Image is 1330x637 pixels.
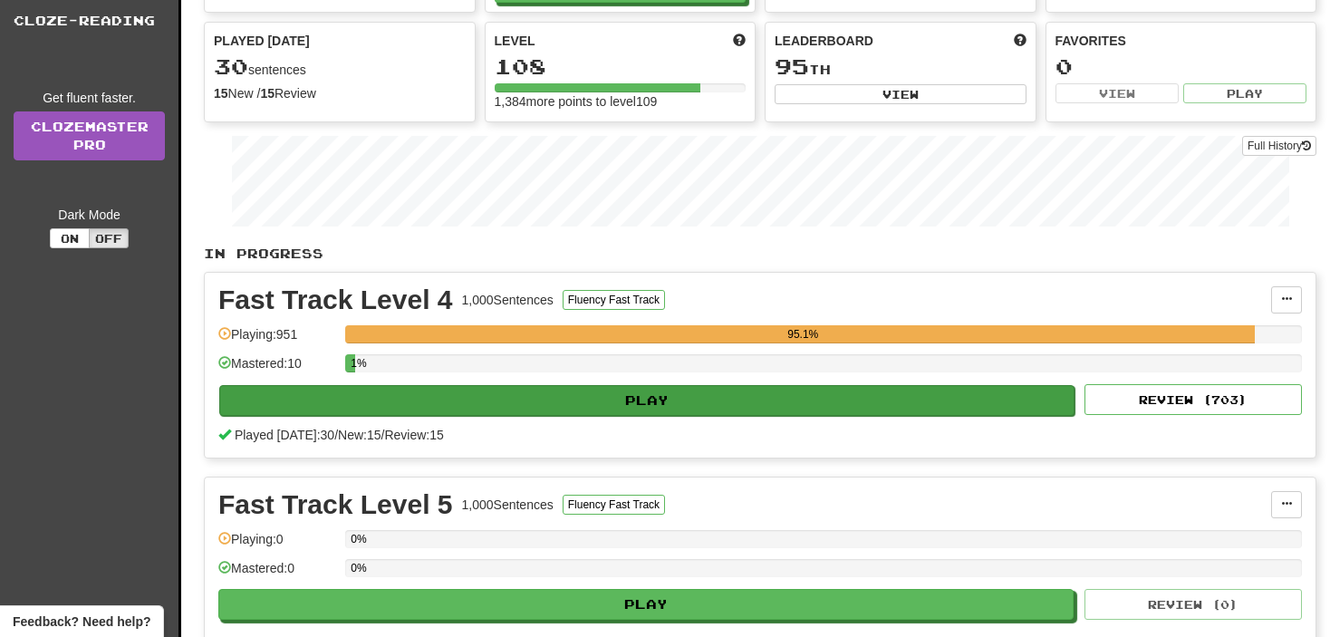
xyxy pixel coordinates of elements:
[775,84,1026,104] button: View
[235,428,334,442] span: Played [DATE]: 30
[381,428,385,442] span: /
[384,428,443,442] span: Review: 15
[204,245,1316,263] p: In Progress
[214,32,310,50] span: Played [DATE]
[495,92,747,111] div: 1,384 more points to level 109
[775,53,809,79] span: 95
[462,291,554,309] div: 1,000 Sentences
[563,495,665,515] button: Fluency Fast Track
[219,385,1075,416] button: Play
[775,32,873,50] span: Leaderboard
[733,32,746,50] span: Score more points to level up
[338,428,381,442] span: New: 15
[214,84,466,102] div: New / Review
[214,86,228,101] strong: 15
[218,530,336,560] div: Playing: 0
[13,613,150,631] span: Open feedback widget
[218,559,336,589] div: Mastered: 0
[260,86,275,101] strong: 15
[1055,83,1179,103] button: View
[1084,589,1302,620] button: Review (0)
[14,206,165,224] div: Dark Mode
[1084,384,1302,415] button: Review (703)
[14,89,165,107] div: Get fluent faster.
[462,496,554,514] div: 1,000 Sentences
[214,55,466,79] div: sentences
[334,428,338,442] span: /
[351,325,1255,343] div: 95.1%
[89,228,129,248] button: Off
[218,354,336,384] div: Mastered: 10
[1014,32,1026,50] span: This week in points, UTC
[1055,32,1307,50] div: Favorites
[218,325,336,355] div: Playing: 951
[218,286,453,314] div: Fast Track Level 4
[214,53,248,79] span: 30
[50,228,90,248] button: On
[351,354,354,372] div: 1%
[495,55,747,78] div: 108
[775,55,1026,79] div: th
[1183,83,1306,103] button: Play
[218,491,453,518] div: Fast Track Level 5
[14,111,165,160] a: ClozemasterPro
[1055,55,1307,78] div: 0
[218,589,1074,620] button: Play
[563,290,665,310] button: Fluency Fast Track
[1242,136,1316,156] button: Full History
[495,32,535,50] span: Level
